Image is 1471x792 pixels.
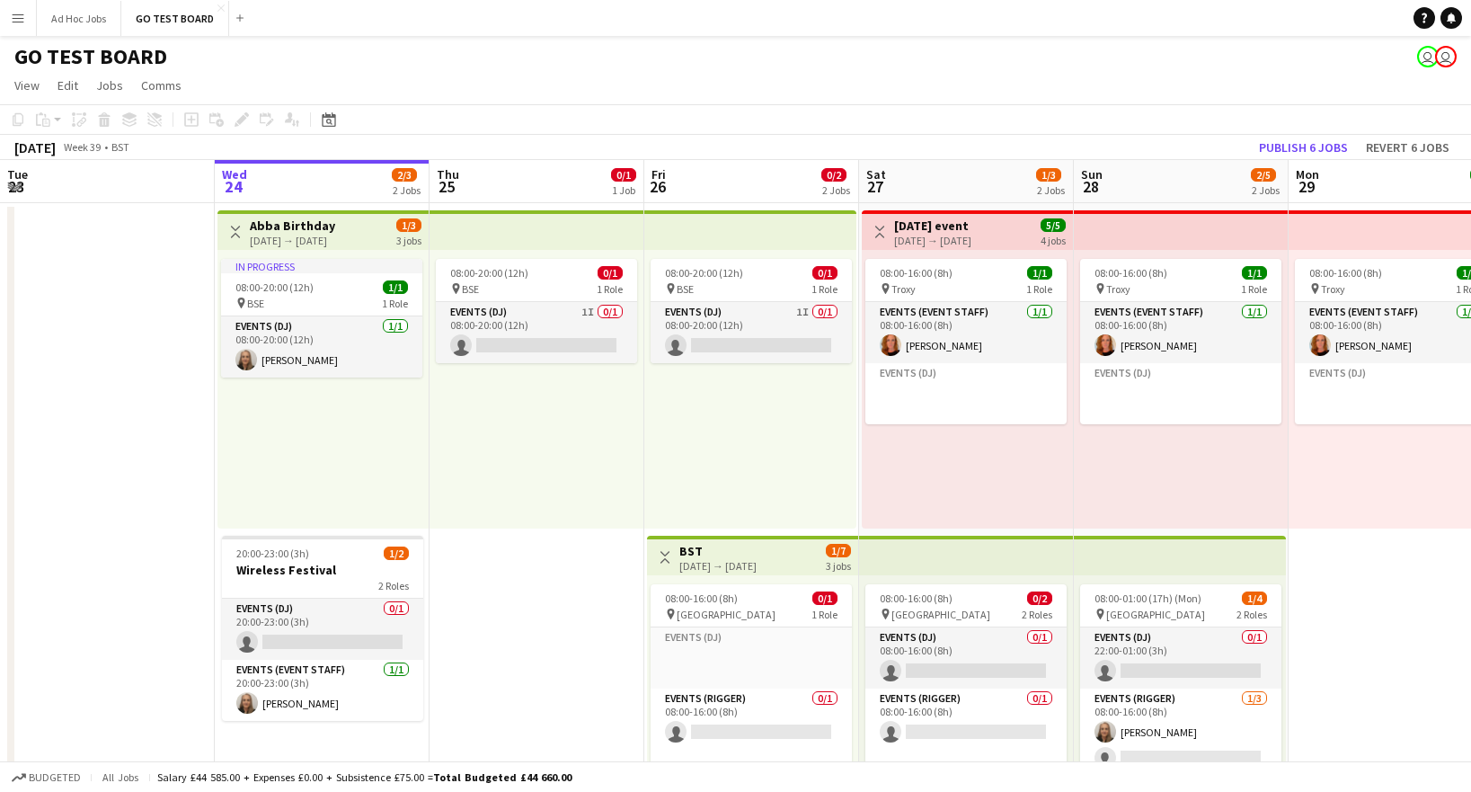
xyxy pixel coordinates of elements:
[14,138,56,156] div: [DATE]
[247,297,264,310] span: BSE
[1293,176,1319,197] span: 29
[121,1,229,36] button: GO TEST BOARD
[665,266,743,280] span: 08:00-20:00 (12h)
[396,232,421,247] div: 3 jobs
[611,168,636,182] span: 0/1
[436,259,637,363] div: 08:00-20:00 (12h)0/1 BSE1 RoleEvents (DJ)1I0/108:00-20:00 (12h)
[1078,176,1103,197] span: 28
[811,282,837,296] span: 1 Role
[597,282,623,296] span: 1 Role
[14,77,40,93] span: View
[1094,266,1167,280] span: 08:00-16:00 (8h)
[891,282,916,296] span: Troxy
[822,183,850,197] div: 2 Jobs
[1241,282,1267,296] span: 1 Role
[612,183,635,197] div: 1 Job
[649,176,666,197] span: 26
[235,280,314,294] span: 08:00-20:00 (12h)
[865,259,1067,424] div: 08:00-16:00 (8h)1/1 Troxy1 RoleEvents (Event Staff)1/108:00-16:00 (8h)[PERSON_NAME]Events (DJ)
[1080,627,1281,689] app-card-role: Events (DJ)0/122:00-01:00 (3h)
[221,259,422,273] div: In progress
[4,176,28,197] span: 23
[392,168,417,182] span: 2/3
[221,259,422,378] app-job-card: In progress08:00-20:00 (12h)1/1 BSE1 RoleEvents (DJ)1/108:00-20:00 (12h)[PERSON_NAME]
[393,183,421,197] div: 2 Jobs
[99,770,142,784] span: All jobs
[396,218,421,232] span: 1/3
[383,280,408,294] span: 1/1
[59,140,104,154] span: Week 39
[236,547,309,560] span: 20:00-23:00 (3h)
[1321,282,1345,296] span: Troxy
[222,599,423,660] app-card-role: Events (DJ)0/120:00-23:00 (3h)
[880,266,953,280] span: 08:00-16:00 (8h)
[89,74,130,97] a: Jobs
[891,608,990,621] span: [GEOGRAPHIC_DATA]
[679,543,757,559] h3: BST
[1080,259,1281,424] app-job-card: 08:00-16:00 (8h)1/1 Troxy1 RoleEvents (Event Staff)1/108:00-16:00 (8h)[PERSON_NAME]Events (DJ)
[14,43,167,70] h1: GO TEST BOARD
[222,562,423,578] h3: Wireless Festival
[1027,592,1052,605] span: 0/2
[1022,608,1052,621] span: 2 Roles
[7,166,28,182] span: Tue
[50,74,85,97] a: Edit
[865,627,1067,689] app-card-role: Events (DJ)0/108:00-16:00 (8h)
[250,234,335,247] div: [DATE] → [DATE]
[462,282,479,296] span: BSE
[157,770,572,784] div: Salary £44 585.00 + Expenses £0.00 + Subsistence £75.00 =
[1252,183,1280,197] div: 2 Jobs
[1417,46,1439,67] app-user-avatar: Alice Skipper
[1296,166,1319,182] span: Mon
[1251,168,1276,182] span: 2/5
[1094,592,1201,605] span: 08:00-01:00 (17h) (Mon)
[1242,266,1267,280] span: 1/1
[9,768,84,788] button: Budgeted
[865,363,1067,424] app-card-role-placeholder: Events (DJ)
[651,259,852,363] app-job-card: 08:00-20:00 (12h)0/1 BSE1 RoleEvents (DJ)1I0/108:00-20:00 (12h)
[826,544,851,557] span: 1/7
[679,559,757,573] div: [DATE] → [DATE]
[1041,218,1066,232] span: 5/5
[880,592,953,605] span: 08:00-16:00 (8h)
[250,218,335,234] h3: Abba Birthday
[1309,266,1382,280] span: 08:00-16:00 (8h)
[222,166,247,182] span: Wed
[826,557,851,573] div: 3 jobs
[1080,302,1281,363] app-card-role: Events (Event Staff)1/108:00-16:00 (8h)[PERSON_NAME]
[864,176,886,197] span: 27
[1252,136,1355,159] button: Publish 6 jobs
[1026,282,1052,296] span: 1 Role
[677,608,775,621] span: [GEOGRAPHIC_DATA]
[598,266,623,280] span: 0/1
[866,166,886,182] span: Sat
[821,168,846,182] span: 0/2
[1036,168,1061,182] span: 1/3
[665,592,738,605] span: 08:00-16:00 (8h)
[894,218,971,234] h3: [DATE] event
[812,266,837,280] span: 0/1
[677,282,694,296] span: BSE
[651,166,666,182] span: Fri
[134,74,189,97] a: Comms
[1435,46,1457,67] app-user-avatar: Kelly Munce
[1236,608,1267,621] span: 2 Roles
[436,302,637,363] app-card-role: Events (DJ)1I0/108:00-20:00 (12h)
[111,140,129,154] div: BST
[1106,282,1130,296] span: Troxy
[378,579,409,592] span: 2 Roles
[1037,183,1065,197] div: 2 Jobs
[1242,592,1267,605] span: 1/4
[812,592,837,605] span: 0/1
[1359,136,1457,159] button: Revert 6 jobs
[222,660,423,721] app-card-role: Events (Event Staff)1/120:00-23:00 (3h)[PERSON_NAME]
[37,1,121,36] button: Ad Hoc Jobs
[434,176,459,197] span: 25
[96,77,123,93] span: Jobs
[894,234,971,247] div: [DATE] → [DATE]
[651,627,852,689] app-card-role-placeholder: Events (DJ)
[450,266,528,280] span: 08:00-20:00 (12h)
[58,77,78,93] span: Edit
